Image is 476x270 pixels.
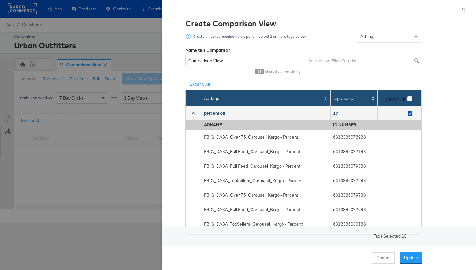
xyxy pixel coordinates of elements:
button: Cancel [372,252,395,264]
div: AD NAME [201,120,331,130]
div: Create a new comparison view panel - select 2 or more tags below [193,34,306,39]
span: Select All [386,96,405,102]
div: FBIG_DABA_TopSellers_Carousel_Kargo - Percent [201,174,331,188]
strong: 10 [402,233,407,246]
span: 35 [255,69,264,74]
div: characters remaining [185,69,301,74]
div: 6313386078988 [331,130,378,145]
div: ID NUMBER [331,120,378,130]
button: Update [399,252,422,264]
div: 6313386079788 [331,188,378,203]
div: 6313386079588 [331,174,378,188]
div: FBIG_DABA_Full Feed_Carousel_Kargo - Percent [201,203,331,217]
input: Defaults to "Comparison View" [185,55,301,67]
input: Search and Filter Tag List [306,55,421,67]
div: FBIG_DABA_Over 75_Carousel_Kargo - Percent [201,188,331,203]
div: 6313386080188 [331,217,378,232]
div: Create Comparison View [185,18,421,29]
div: Tag Usage [333,95,375,101]
div: Tags Selected: [162,227,476,246]
div: FBIG_DABA_TopSellers_Carousel_Kargo - Percent [201,217,331,232]
div: 19 [331,108,378,119]
span: Ad Tags [360,34,376,39]
div: FBIG_DABA_Full Feed_Carousel_Kargo - Percent [201,145,331,159]
div: Name this Comparison [185,47,421,53]
div: 6313386079188 [331,145,378,159]
div: percent off [201,108,331,119]
div: 6313386079988 [331,203,378,217]
div: Ad Tags [204,95,328,101]
span: close [461,7,466,12]
div: 6313386079388 [331,159,378,174]
div: FBIG_DABA_Over 75_Carousel_Kargo - Percent [201,130,331,145]
button: Expand All [185,79,421,90]
div: FBIG_DABA_Full Feed_Carousel_Kargo - Percent [201,159,331,174]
